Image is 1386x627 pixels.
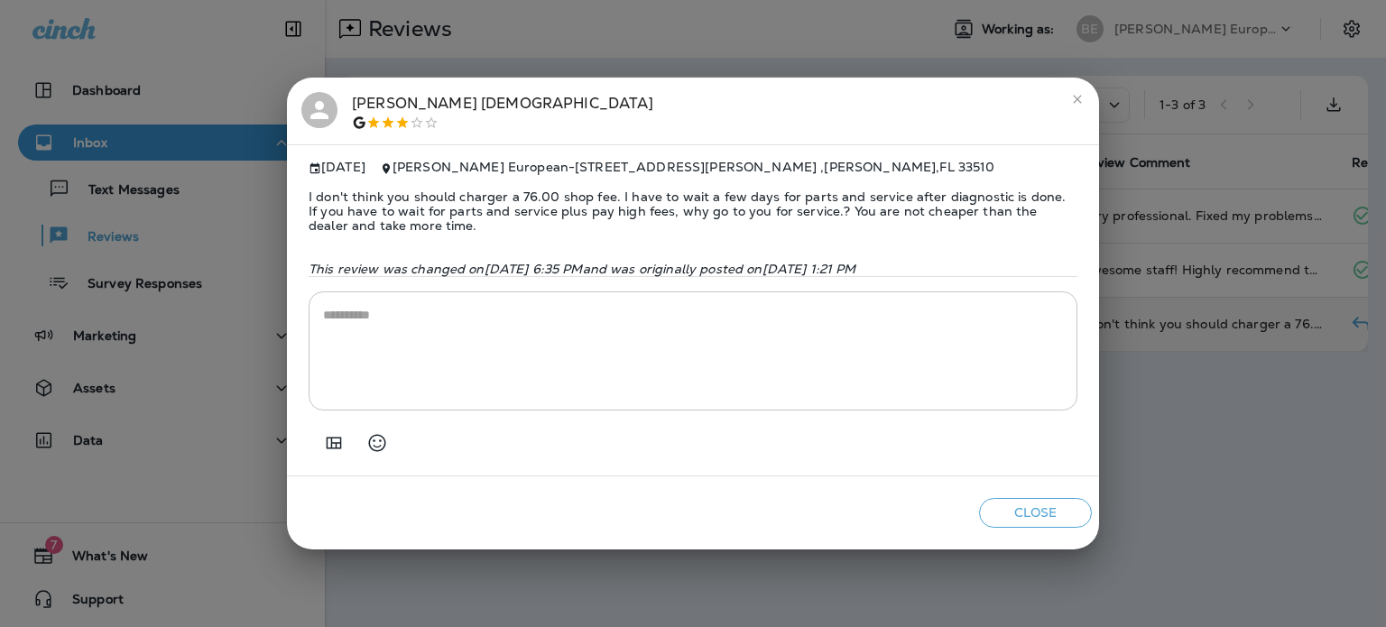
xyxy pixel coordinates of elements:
[359,425,395,461] button: Select an emoji
[316,425,352,461] button: Add in a premade template
[979,498,1092,528] button: Close
[309,175,1077,247] span: I don't think you should charger a 76.00 shop fee. I have to wait a few days for parts and servic...
[309,160,365,175] span: [DATE]
[352,92,654,130] div: [PERSON_NAME] [DEMOGRAPHIC_DATA]
[393,159,995,175] span: [PERSON_NAME] European - [STREET_ADDRESS][PERSON_NAME] , [PERSON_NAME] , FL 33510
[583,261,856,277] span: and was originally posted on [DATE] 1:21 PM
[1063,85,1092,114] button: close
[309,262,1077,276] p: This review was changed on [DATE] 6:35 PM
